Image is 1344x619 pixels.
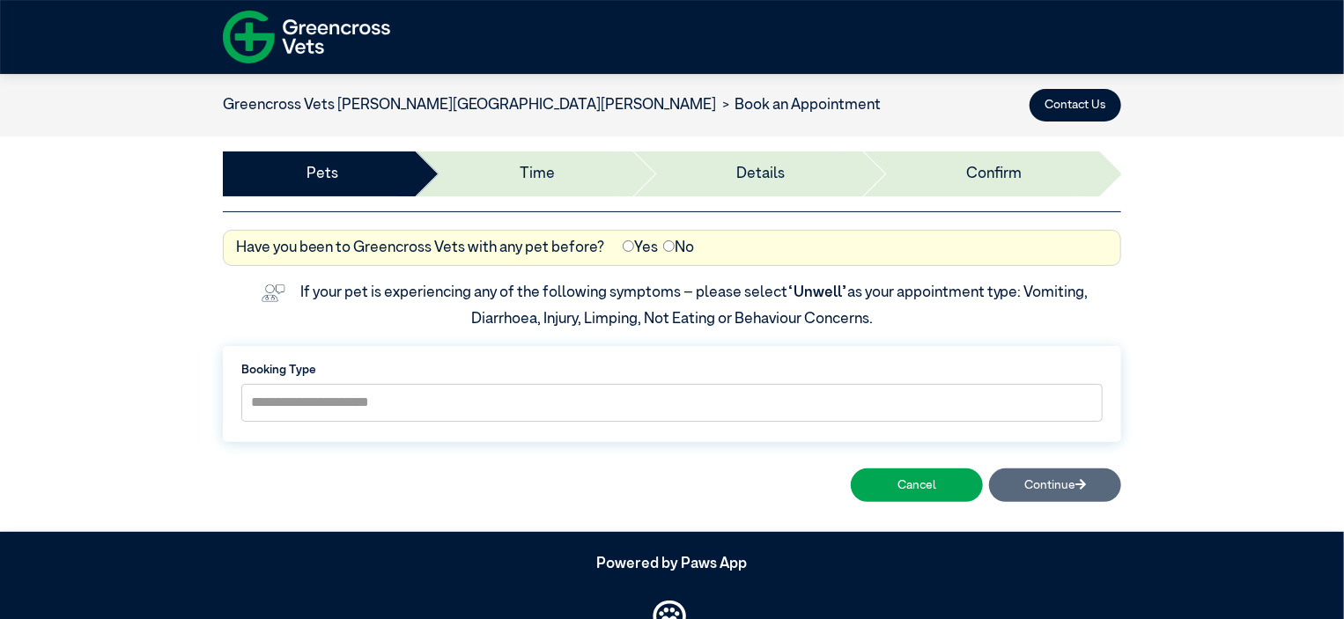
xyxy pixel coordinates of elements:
button: Contact Us [1030,89,1121,122]
label: No [663,237,694,260]
h5: Powered by Paws App [223,556,1121,573]
input: Yes [623,240,634,252]
nav: breadcrumb [223,94,882,117]
label: Booking Type [241,361,1103,379]
label: If your pet is experiencing any of the following symptoms – please select as your appointment typ... [300,285,1091,327]
label: Yes [623,237,658,260]
img: f-logo [223,4,390,70]
input: No [663,240,675,252]
span: “Unwell” [787,285,847,300]
a: Greencross Vets [PERSON_NAME][GEOGRAPHIC_DATA][PERSON_NAME] [223,98,716,113]
label: Have you been to Greencross Vets with any pet before? [236,237,605,260]
a: Pets [306,163,338,186]
button: Cancel [851,468,983,501]
img: vet [255,278,292,308]
li: Book an Appointment [716,94,882,117]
